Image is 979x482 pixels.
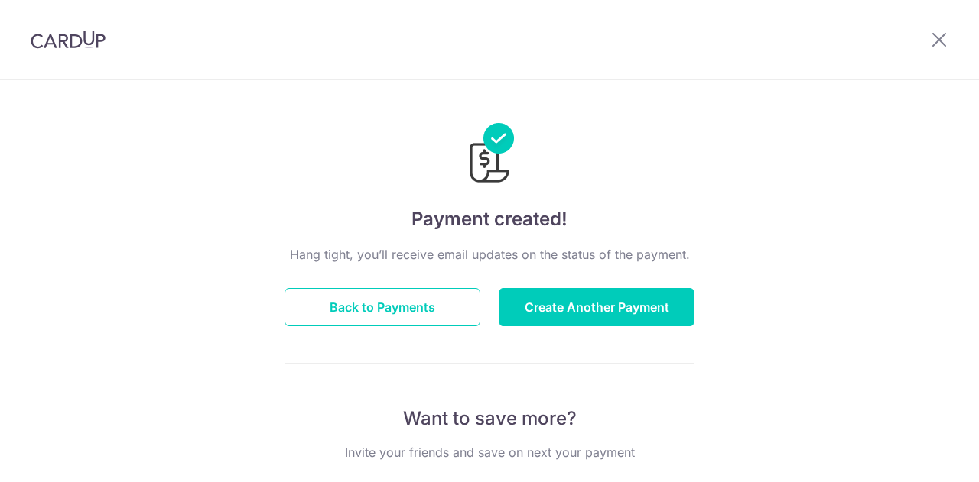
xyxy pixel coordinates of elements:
[31,31,106,49] img: CardUp
[285,205,694,233] h4: Payment created!
[465,123,514,187] img: Payments
[285,443,694,461] p: Invite your friends and save on next your payment
[499,288,694,326] button: Create Another Payment
[285,288,480,326] button: Back to Payments
[285,245,694,264] p: Hang tight, you’ll receive email updates on the status of the payment.
[285,406,694,431] p: Want to save more?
